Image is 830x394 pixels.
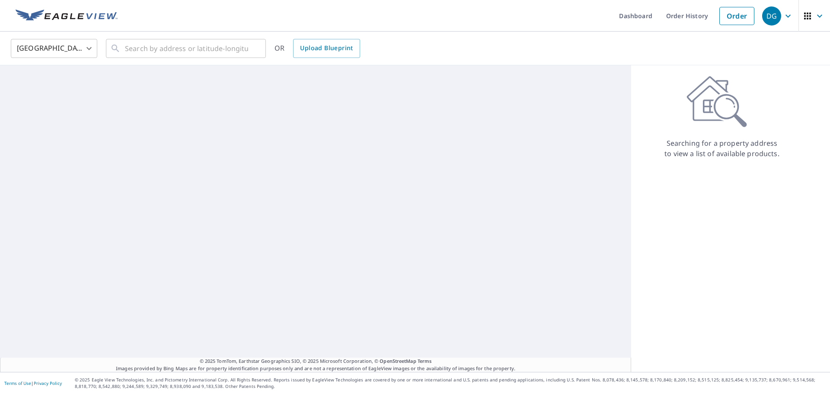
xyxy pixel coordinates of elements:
div: DG [762,6,781,26]
a: OpenStreetMap [380,358,416,364]
span: Upload Blueprint [300,43,353,54]
span: © 2025 TomTom, Earthstar Geographics SIO, © 2025 Microsoft Corporation, © [200,358,432,365]
a: Order [719,7,754,25]
input: Search by address or latitude-longitude [125,36,248,61]
div: OR [275,39,360,58]
p: Searching for a property address to view a list of available products. [664,138,780,159]
a: Terms [418,358,432,364]
a: Privacy Policy [34,380,62,386]
a: Terms of Use [4,380,31,386]
p: | [4,381,62,386]
a: Upload Blueprint [293,39,360,58]
div: [GEOGRAPHIC_DATA] [11,36,97,61]
img: EV Logo [16,10,118,22]
p: © 2025 Eagle View Technologies, Inc. and Pictometry International Corp. All Rights Reserved. Repo... [75,377,826,390]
